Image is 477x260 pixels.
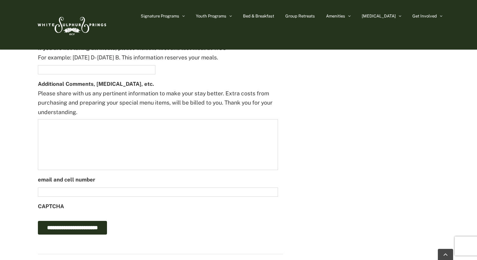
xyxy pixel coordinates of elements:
[196,14,226,18] span: Youth Programs
[38,53,278,62] div: For example: [DATE] D- [DATE] B. This information reserves your meals.
[412,14,437,18] span: Get Involved
[38,203,64,210] label: CAPTCHA
[243,14,274,18] span: Bed & Breakfast
[285,14,315,18] span: Group Retreats
[38,81,154,88] label: Additional Comments, [MEDICAL_DATA], etc.
[362,14,396,18] span: [MEDICAL_DATA]
[35,10,108,40] img: White Sulphur Springs Logo
[326,14,345,18] span: Amenities
[38,89,278,117] div: Please share with us any pertinent information to make your stay better. Extra costs from purchas...
[141,14,179,18] span: Signature Programs
[38,176,95,183] label: email and cell number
